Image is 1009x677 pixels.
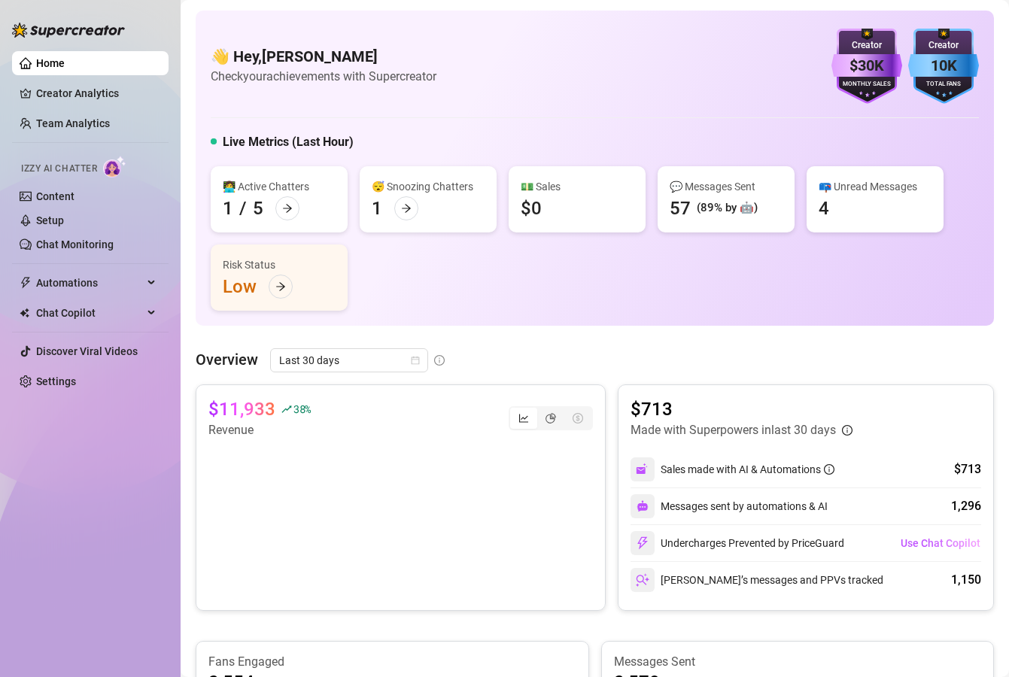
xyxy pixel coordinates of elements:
[208,654,576,670] article: Fans Engaged
[36,81,157,105] a: Creator Analytics
[637,500,649,512] img: svg%3e
[670,178,783,195] div: 💬 Messages Sent
[614,654,982,670] article: Messages Sent
[36,301,143,325] span: Chat Copilot
[631,568,883,592] div: [PERSON_NAME]’s messages and PPVs tracked
[824,464,834,475] span: info-circle
[20,308,29,318] img: Chat Copilot
[636,573,649,587] img: svg%3e
[661,461,834,478] div: Sales made with AI & Automations
[900,531,981,555] button: Use Chat Copilot
[901,537,980,549] span: Use Chat Copilot
[372,178,485,195] div: 😴 Snoozing Chatters
[223,133,354,151] h5: Live Metrics (Last Hour)
[831,54,902,77] div: $30K
[546,413,556,424] span: pie-chart
[697,199,758,217] div: (89% by 🤖)
[36,238,114,250] a: Chat Monitoring
[831,29,902,104] img: purple-badge-B9DA21FR.svg
[631,494,828,518] div: Messages sent by automations & AI
[36,190,74,202] a: Content
[36,57,65,69] a: Home
[908,54,979,77] div: 10K
[36,271,143,295] span: Automations
[279,349,419,372] span: Last 30 days
[275,281,286,292] span: arrow-right
[831,80,902,90] div: Monthly Sales
[36,214,64,226] a: Setup
[401,203,412,214] span: arrow-right
[223,257,336,273] div: Risk Status
[211,67,436,86] article: Check your achievements with Supercreator
[831,38,902,53] div: Creator
[636,536,649,550] img: svg%3e
[223,196,233,220] div: 1
[631,397,852,421] article: $713
[509,406,593,430] div: segmented control
[842,425,852,436] span: info-circle
[958,626,994,662] iframe: Intercom live chat
[36,345,138,357] a: Discover Viral Videos
[282,203,293,214] span: arrow-right
[573,413,583,424] span: dollar-circle
[21,162,97,176] span: Izzy AI Chatter
[20,277,32,289] span: thunderbolt
[36,375,76,387] a: Settings
[908,29,979,104] img: blue-badge-DgoSNQY1.svg
[434,355,445,366] span: info-circle
[951,497,981,515] div: 1,296
[819,196,829,220] div: 4
[223,178,336,195] div: 👩‍💻 Active Chatters
[908,80,979,90] div: Total Fans
[951,571,981,589] div: 1,150
[636,463,649,476] img: svg%3e
[372,196,382,220] div: 1
[518,413,529,424] span: line-chart
[281,404,292,414] span: rise
[631,421,836,439] article: Made with Superpowers in last 30 days
[819,178,932,195] div: 📪 Unread Messages
[196,348,258,371] article: Overview
[208,421,311,439] article: Revenue
[36,117,110,129] a: Team Analytics
[103,156,126,178] img: AI Chatter
[253,196,263,220] div: 5
[411,356,420,365] span: calendar
[631,531,844,555] div: Undercharges Prevented by PriceGuard
[293,402,311,416] span: 38 %
[908,38,979,53] div: Creator
[521,178,634,195] div: 💵 Sales
[12,23,125,38] img: logo-BBDzfeDw.svg
[211,46,436,67] h4: 👋 Hey, [PERSON_NAME]
[670,196,691,220] div: 57
[954,460,981,478] div: $713
[208,397,275,421] article: $11,933
[521,196,542,220] div: $0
